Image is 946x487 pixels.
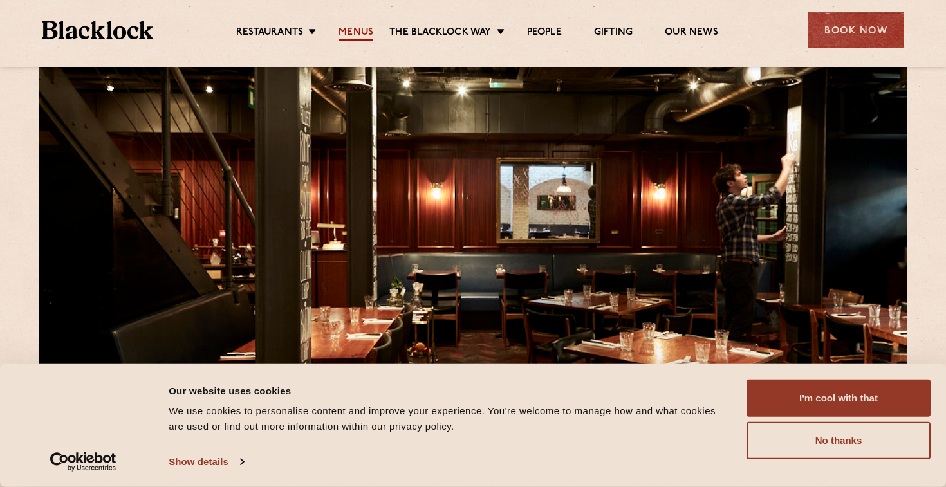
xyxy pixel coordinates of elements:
a: Menus [339,26,373,41]
a: Usercentrics Cookiebot - opens in a new window [27,452,140,472]
button: No thanks [747,422,931,459]
div: We use cookies to personalise content and improve your experience. You're welcome to manage how a... [169,403,732,434]
a: Restaurants [236,26,303,41]
div: Book Now [808,12,904,48]
a: Show details [169,452,243,472]
a: People [527,26,562,41]
a: Our News [665,26,718,41]
img: BL_Textured_Logo-footer-cropped.svg [42,21,153,39]
a: The Blacklock Way [389,26,491,41]
a: Gifting [594,26,633,41]
div: Our website uses cookies [169,383,732,398]
button: I'm cool with that [747,380,931,417]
